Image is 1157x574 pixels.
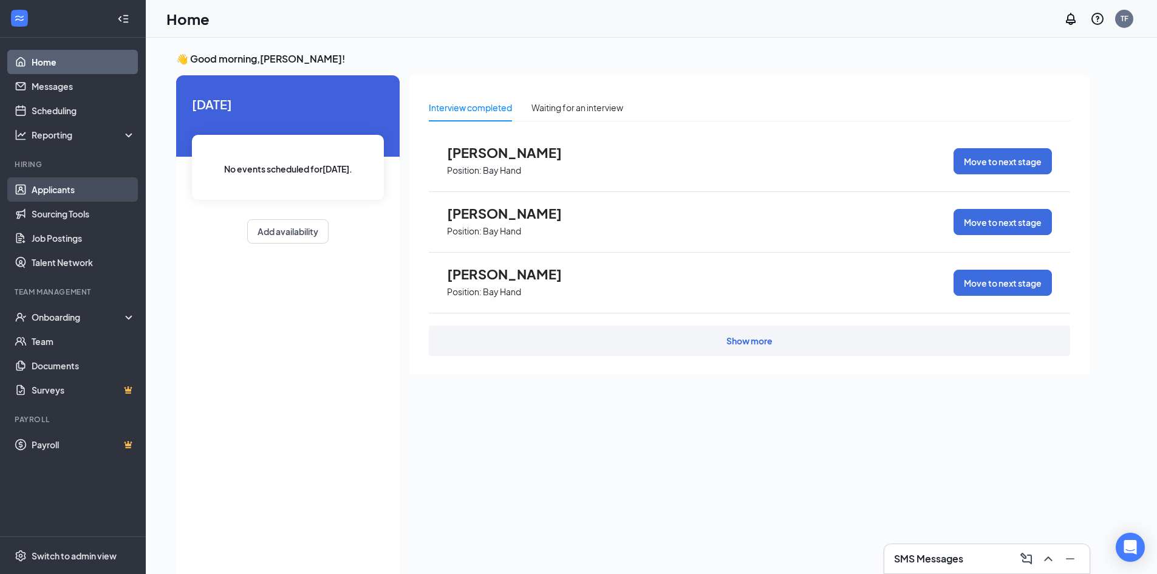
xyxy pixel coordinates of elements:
a: SurveysCrown [32,378,135,402]
span: [PERSON_NAME] [447,266,581,282]
h3: SMS Messages [894,552,963,565]
svg: ChevronUp [1041,552,1056,566]
div: Onboarding [32,311,125,323]
button: Move to next stage [954,148,1052,174]
a: Documents [32,354,135,378]
span: [PERSON_NAME] [447,145,581,160]
a: Home [32,50,135,74]
button: ComposeMessage [1017,549,1036,569]
div: Show more [726,335,773,347]
a: Applicants [32,177,135,202]
div: TF [1121,13,1128,24]
div: Hiring [15,159,133,169]
svg: Minimize [1063,552,1077,566]
svg: Settings [15,550,27,562]
div: Reporting [32,129,136,141]
button: Minimize [1060,549,1080,569]
svg: Notifications [1063,12,1078,26]
svg: UserCheck [15,311,27,323]
svg: Analysis [15,129,27,141]
div: Interview completed [429,101,512,114]
p: Position: [447,165,482,176]
div: Open Intercom Messenger [1116,533,1145,562]
button: Move to next stage [954,270,1052,296]
button: Add availability [247,219,329,244]
a: Job Postings [32,226,135,250]
div: Payroll [15,414,133,425]
span: [DATE] [192,95,384,114]
span: [PERSON_NAME] [447,205,581,221]
a: Talent Network [32,250,135,275]
p: Bay Hand [483,286,521,298]
p: Position: [447,286,482,298]
a: Scheduling [32,98,135,123]
svg: WorkstreamLogo [13,12,26,24]
a: Sourcing Tools [32,202,135,226]
p: Bay Hand [483,165,521,176]
button: Move to next stage [954,209,1052,235]
span: No events scheduled for [DATE] . [224,162,352,176]
a: Team [32,329,135,354]
button: ChevronUp [1039,549,1058,569]
div: Waiting for an interview [531,101,623,114]
p: Bay Hand [483,225,521,237]
p: Position: [447,225,482,237]
svg: QuestionInfo [1090,12,1105,26]
div: Switch to admin view [32,550,117,562]
h3: 👋 Good morning, [PERSON_NAME] ! [176,52,1090,66]
svg: ComposeMessage [1019,552,1034,566]
h1: Home [166,9,210,29]
svg: Collapse [117,13,129,25]
a: Messages [32,74,135,98]
a: PayrollCrown [32,432,135,457]
div: Team Management [15,287,133,297]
